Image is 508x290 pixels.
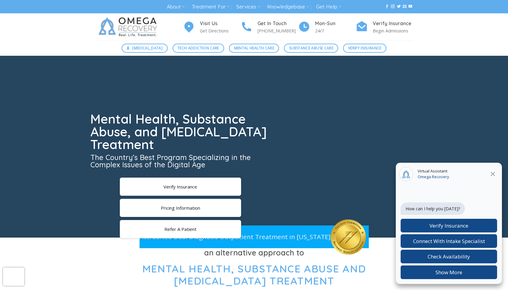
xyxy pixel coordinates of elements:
[95,13,163,41] img: Omega Recovery
[234,45,274,51] span: Mental Health Care
[95,247,413,259] h3: an alternative approach to
[173,44,224,53] a: Tech Addiction Care
[385,5,389,9] a: Follow on Facebook
[391,5,395,9] a: Follow on Instagram
[142,262,366,288] span: Mental Health, Substance Abuse and [MEDICAL_DATA] Treatment
[200,20,241,28] h4: Visit Us
[315,20,356,28] h4: Mon-Sun
[267,1,309,12] a: Knowledgebase
[90,154,271,168] h3: The Country’s Best Program Specializing in the Complex Issues of the Digital Age
[236,1,260,12] a: Services
[122,44,168,53] a: [MEDICAL_DATA]
[397,5,401,9] a: Follow on Twitter
[229,44,279,53] a: Mental Health Care
[315,27,356,34] p: 24/7
[257,20,298,28] h4: Get In Touch
[316,1,341,12] a: Get Help
[167,1,185,12] a: About
[289,45,333,51] span: Substance Abuse Care
[409,5,412,9] a: Follow on YouTube
[284,44,338,53] a: Substance Abuse Care
[192,1,230,12] a: Treatment For
[200,27,241,34] p: Get Directions
[183,20,241,35] a: Visit Us Get Directions
[132,45,163,51] span: [MEDICAL_DATA]
[403,5,406,9] a: Send us an email
[356,20,413,35] a: Verify Insurance Begin Admissions
[373,20,413,28] h4: Verify Insurance
[348,45,382,51] span: Verify Insurance
[90,113,271,151] h1: Mental Health, Substance Abuse, and [MEDICAL_DATA] Treatment
[257,27,298,34] p: [PHONE_NUMBER]
[177,45,219,51] span: Tech Addiction Care
[373,27,413,34] p: Begin Admissions
[343,44,386,53] a: Verify Insurance
[241,20,298,35] a: Get In Touch [PHONE_NUMBER]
